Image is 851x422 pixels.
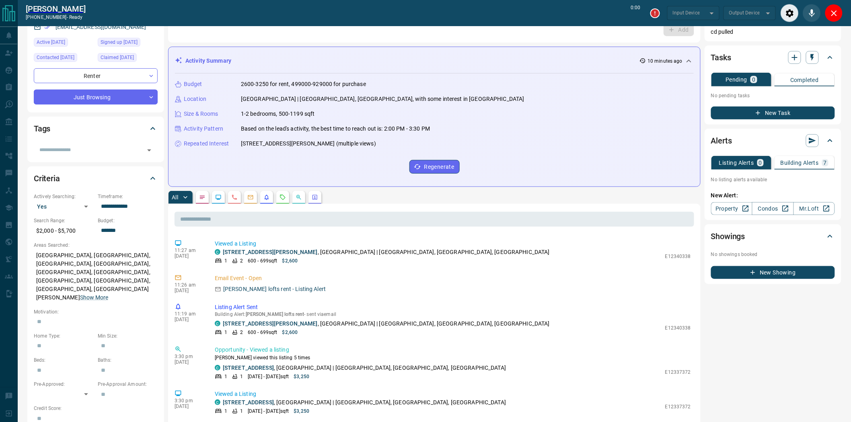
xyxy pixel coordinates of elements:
p: 600 - 699 sqft [248,329,277,336]
p: 2 [240,257,243,264]
p: No listing alerts available [711,176,835,183]
p: 1 [240,408,243,415]
div: Activity Summary10 minutes ago [175,53,694,68]
a: [PERSON_NAME] [26,4,86,14]
p: 1 [224,373,227,380]
div: condos.ca [215,321,220,326]
div: Mute [803,4,821,22]
button: New Showing [711,266,835,279]
div: Renter [34,68,158,83]
p: [DATE] - [DATE] sqft [248,373,289,380]
svg: Agent Actions [312,194,318,201]
p: 3:30 pm [175,398,203,404]
p: , [GEOGRAPHIC_DATA] | [GEOGRAPHIC_DATA], [GEOGRAPHIC_DATA], [GEOGRAPHIC_DATA] [223,248,550,256]
div: Just Browsing [34,90,158,104]
p: cd pulled [711,28,835,36]
div: Close [825,4,843,22]
p: E12340338 [665,253,691,260]
p: Size & Rooms [184,110,218,118]
div: Yes [34,200,94,213]
p: 1 [240,373,243,380]
div: condos.ca [215,399,220,405]
p: 1 [224,329,227,336]
p: Pre-Approval Amount: [98,381,158,388]
h2: Alerts [711,134,732,147]
p: 3:30 pm [175,354,203,359]
a: [EMAIL_ADDRESS][DOMAIN_NAME] [55,24,146,30]
p: 11:26 am [175,282,203,288]
svg: Opportunities [296,194,302,201]
span: [PERSON_NAME] lofts rent [246,311,304,317]
p: [PERSON_NAME] lofts rent - Listing Alert [223,285,326,293]
h2: Showings [711,230,745,243]
div: Showings [711,227,835,246]
p: Viewed a Listing [215,390,691,398]
p: Opportunity - Viewed a listing [215,346,691,354]
p: $3,250 [294,408,309,415]
p: 1 [224,257,227,264]
div: Tags [34,119,158,138]
p: 11:27 am [175,248,203,253]
p: All [172,195,178,200]
p: Activity Pattern [184,125,223,133]
p: $3,250 [294,373,309,380]
p: , [GEOGRAPHIC_DATA] | [GEOGRAPHIC_DATA], [GEOGRAPHIC_DATA], [GEOGRAPHIC_DATA] [223,364,506,372]
button: Show More [80,293,108,302]
p: 0 [759,160,762,166]
span: Active [DATE] [37,38,65,46]
h2: Tasks [711,51,731,64]
div: Alerts [711,131,835,150]
p: Credit Score: [34,405,158,412]
div: Criteria [34,169,158,188]
p: Based on the lead's activity, the best time to reach out is: 2:00 PM - 3:30 PM [241,125,430,133]
div: Audio Settings [781,4,799,22]
svg: Lead Browsing Activity [215,194,222,201]
button: New Task [711,107,835,119]
svg: Notes [199,194,206,201]
p: Search Range: [34,217,94,224]
p: 2 [240,329,243,336]
svg: Calls [231,194,238,201]
p: Timeframe: [98,193,158,200]
a: Condos [752,202,793,215]
p: [DATE] [175,288,203,293]
p: Pending [726,77,747,82]
p: Activity Summary [185,57,231,65]
p: [DATE] - [DATE] sqft [248,408,289,415]
p: Areas Searched: [34,242,158,249]
p: 7 [824,160,827,166]
p: Listing Alert Sent [215,303,691,311]
button: Open [144,145,155,156]
p: , [GEOGRAPHIC_DATA] | [GEOGRAPHIC_DATA], [GEOGRAPHIC_DATA], [GEOGRAPHIC_DATA] [223,398,506,407]
h2: Criteria [34,172,60,185]
div: Thu May 01 2025 [98,38,158,49]
button: Regenerate [409,160,460,174]
p: , [GEOGRAPHIC_DATA] | [GEOGRAPHIC_DATA], [GEOGRAPHIC_DATA], [GEOGRAPHIC_DATA] [223,320,550,328]
p: [DATE] [175,359,203,365]
p: Beds: [34,356,94,364]
p: Listing Alerts [719,160,754,166]
p: New Alert: [711,191,835,200]
p: E12337372 [665,403,691,410]
p: 1 [224,408,227,415]
p: [STREET_ADDRESS][PERSON_NAME] (multiple views) [241,139,376,148]
p: [GEOGRAPHIC_DATA], [GEOGRAPHIC_DATA], [GEOGRAPHIC_DATA], [GEOGRAPHIC_DATA], [GEOGRAPHIC_DATA], [G... [34,249,158,304]
svg: Requests [280,194,286,201]
p: $2,600 [282,257,298,264]
div: Wed Aug 13 2025 [34,38,94,49]
p: No pending tasks [711,90,835,102]
p: Location [184,95,206,103]
p: Min Size: [98,332,158,340]
a: [STREET_ADDRESS] [223,399,274,406]
p: Pre-Approved: [34,381,94,388]
p: Actively Searching: [34,193,94,200]
p: 1-2 bedrooms, 500-1199 sqft [241,110,315,118]
a: [STREET_ADDRESS][PERSON_NAME] [223,249,318,255]
div: Wed May 07 2025 [34,53,94,64]
div: condos.ca [215,249,220,255]
span: Contacted [DATE] [37,53,74,61]
p: E12337372 [665,369,691,376]
p: Budget [184,80,202,88]
p: 0 [752,77,755,82]
p: [DATE] [175,404,203,409]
